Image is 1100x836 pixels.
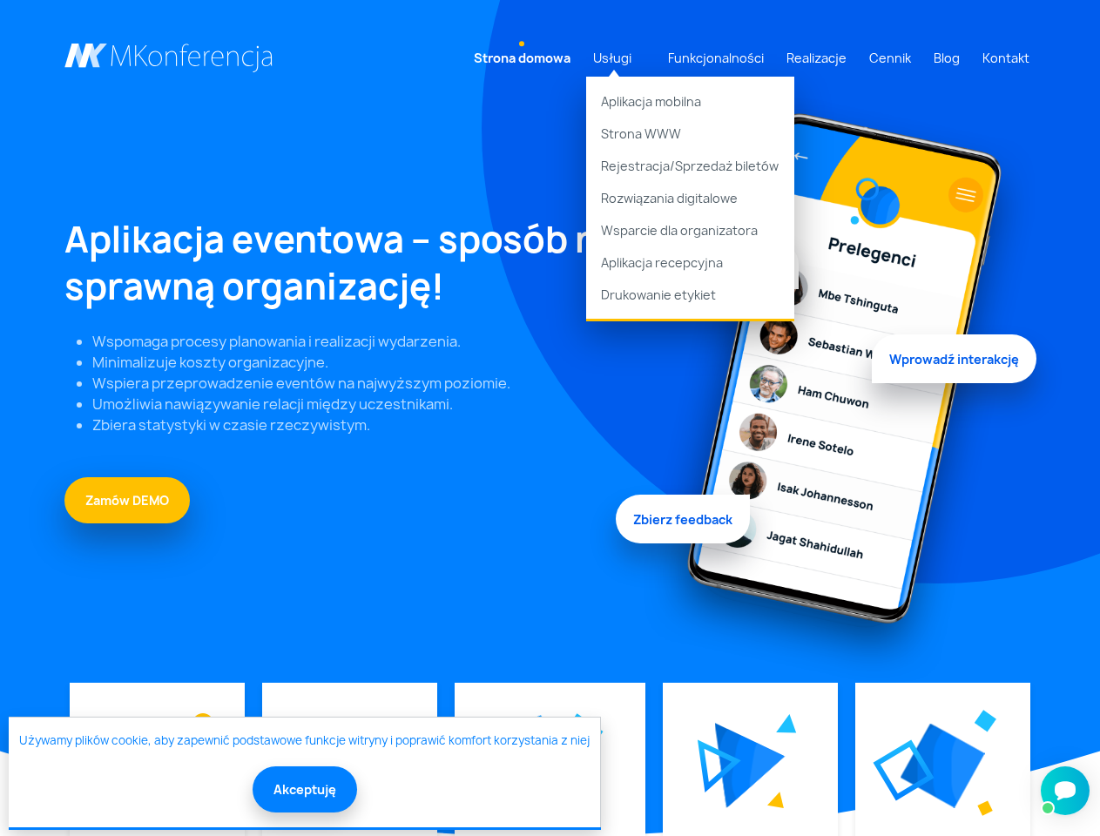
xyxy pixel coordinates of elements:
li: Umożliwia nawiązywanie relacji między uczestnikami. [92,394,623,415]
li: Wspomaga procesy planowania i realizacji wydarzenia. [92,331,623,352]
a: Kontakt [975,42,1036,74]
img: Graficzny element strony [715,723,786,808]
img: Graficzny element strony [192,713,213,734]
li: Zbiera statystyki w czasie rzeczywistym. [92,415,623,435]
img: Graficzny element strony [644,98,1036,683]
span: Zbierz feedback [616,490,750,539]
a: Rozwiązania digitalowe [586,182,794,214]
img: Graficzny element strony [975,711,997,733]
li: Minimalizuje koszty organizacyjne. [92,352,623,373]
a: Rejestracja/Sprzedaż biletów [586,150,794,182]
a: Zamów DEMO [64,477,190,523]
a: Strona WWW [586,118,794,150]
li: Wspiera przeprowadzenie eventów na najwyższym poziomie. [92,373,623,394]
iframe: Smartsupp widget button [1041,766,1090,815]
a: Wsparcie dla organizatora [586,214,794,246]
a: Używamy plików cookie, aby zapewnić podstawowe funkcje witryny i poprawić komfort korzystania z niej [19,732,590,750]
a: Strona domowa [467,42,577,74]
img: Graficzny element strony [568,713,604,745]
a: Usługi [586,42,638,74]
a: Funkcjonalności [661,42,771,74]
a: Blog [927,42,967,74]
img: Graficzny element strony [698,739,741,792]
h1: Aplikacja eventowa – sposób na sprawną organizację! [64,216,623,310]
a: Realizacje [779,42,854,74]
img: Graficzny element strony [776,713,797,733]
button: Akceptuję [253,766,357,812]
a: Aplikacja mobilna [586,77,794,118]
img: Graficzny element strony [873,739,935,801]
a: Drukowanie etykiet [586,279,794,320]
span: Wprowadź interakcję [872,329,1036,378]
a: Aplikacja recepcyjna [586,246,794,279]
img: Graficzny element strony [901,724,985,808]
a: Cennik [862,42,918,74]
img: Graficzny element strony [977,800,993,816]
